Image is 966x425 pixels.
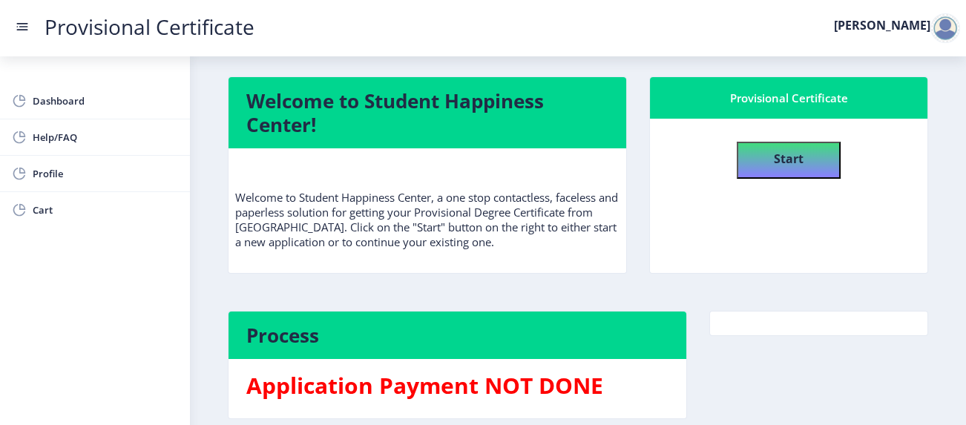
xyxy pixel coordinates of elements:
a: Provisional Certificate [30,19,269,35]
span: Profile [33,165,178,182]
label: [PERSON_NAME] [834,19,930,31]
button: Start [737,142,841,179]
b: Start [774,151,804,167]
div: Provisional Certificate [668,89,910,107]
span: Cart [33,201,178,219]
h4: Process [246,323,668,347]
h4: Welcome to Student Happiness Center! [246,89,608,136]
h3: Application Payment NOT DONE [246,371,668,401]
span: Dashboard [33,92,178,110]
p: Welcome to Student Happiness Center, a one stop contactless, faceless and paperless solution for ... [235,160,620,249]
span: Help/FAQ [33,128,178,146]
